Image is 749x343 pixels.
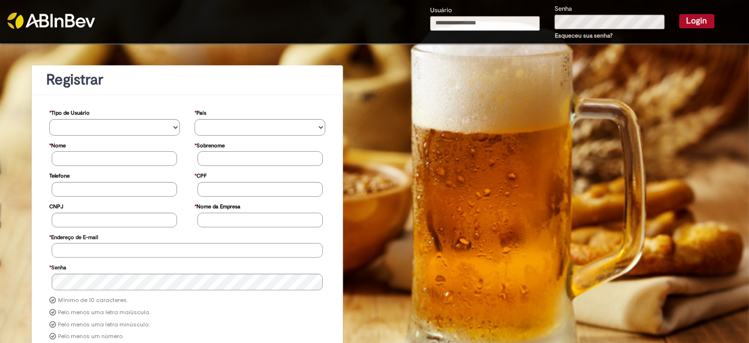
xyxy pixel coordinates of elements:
label: CNPJ [49,199,63,213]
h1: Registrar [46,72,328,88]
label: Tipo de Usuário [49,105,90,119]
a: Esqueceu sua senha? [555,32,612,40]
label: Telefone [49,168,70,182]
button: Login [679,14,714,28]
img: ABInbev-white.png [7,13,95,29]
label: Endereço de E-mail [49,229,98,243]
label: CPF [195,168,207,182]
label: Pelo menos um número. [58,333,123,341]
label: Mínimo de 10 caracteres. [58,297,128,304]
label: Pelo menos uma letra maiúscula. [58,309,150,317]
label: Usuário [430,6,452,15]
label: Sobrenome [195,138,225,152]
label: País [195,105,206,119]
label: Pelo menos uma letra minúscula. [58,321,150,329]
label: Senha [49,260,66,274]
label: Nome da Empresa [195,199,240,213]
label: Senha [554,4,572,14]
label: Nome [49,138,66,152]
